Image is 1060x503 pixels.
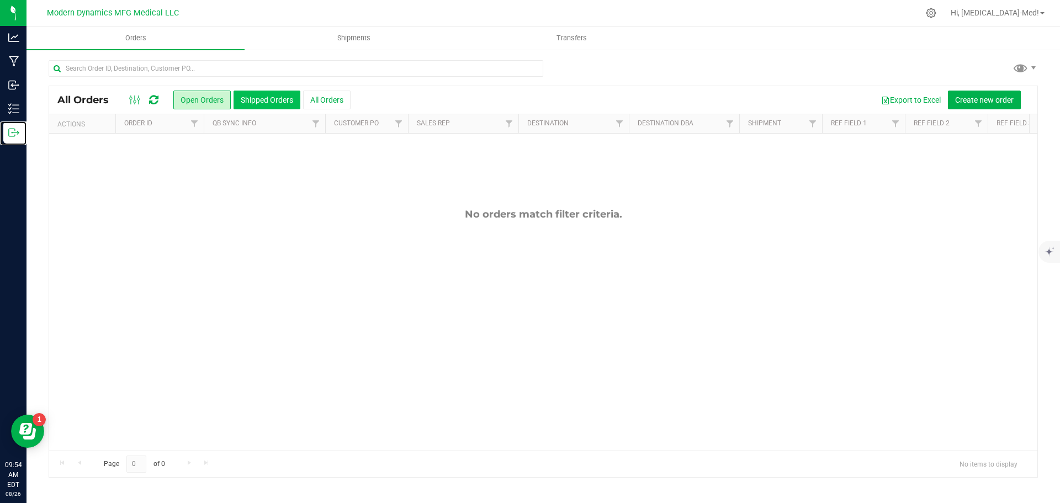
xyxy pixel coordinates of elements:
button: All Orders [303,91,351,109]
a: Filter [969,114,988,133]
p: 09:54 AM EDT [5,460,22,490]
p: 08/26 [5,490,22,498]
iframe: Resource center [11,415,44,448]
span: Modern Dynamics MFG Medical LLC [47,8,179,18]
a: Shipment [748,119,781,127]
span: Page of 0 [94,456,174,473]
inline-svg: Inventory [8,103,19,114]
a: Orders [26,27,245,50]
span: Shipments [322,33,385,43]
button: Create new order [948,91,1021,109]
a: Transfers [463,27,681,50]
a: QB Sync Info [213,119,256,127]
a: Filter [887,114,905,133]
a: Filter [804,114,822,133]
span: Orders [110,33,161,43]
div: Manage settings [924,8,938,18]
div: No orders match filter criteria. [49,208,1037,220]
inline-svg: Outbound [8,127,19,138]
span: All Orders [57,94,120,106]
input: Search Order ID, Destination, Customer PO... [49,60,543,77]
a: Ref Field 3 [997,119,1032,127]
button: Open Orders [173,91,231,109]
a: Filter [721,114,739,133]
span: Transfers [542,33,602,43]
a: Shipments [245,27,463,50]
inline-svg: Manufacturing [8,56,19,67]
a: Filter [500,114,518,133]
a: Filter [185,114,204,133]
a: Destination DBA [638,119,693,127]
iframe: Resource center unread badge [33,413,46,426]
a: Filter [390,114,408,133]
span: Hi, [MEDICAL_DATA]-Med! [951,8,1039,17]
button: Shipped Orders [234,91,300,109]
div: Actions [57,120,111,128]
a: Filter [307,114,325,133]
a: Destination [527,119,569,127]
a: Sales Rep [417,119,450,127]
button: Export to Excel [874,91,948,109]
a: Order ID [124,119,152,127]
span: Create new order [955,96,1014,104]
a: Customer PO [334,119,379,127]
inline-svg: Inbound [8,80,19,91]
a: Ref Field 2 [914,119,950,127]
span: No items to display [951,456,1026,472]
inline-svg: Analytics [8,32,19,43]
a: Filter [611,114,629,133]
a: Ref Field 1 [831,119,867,127]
